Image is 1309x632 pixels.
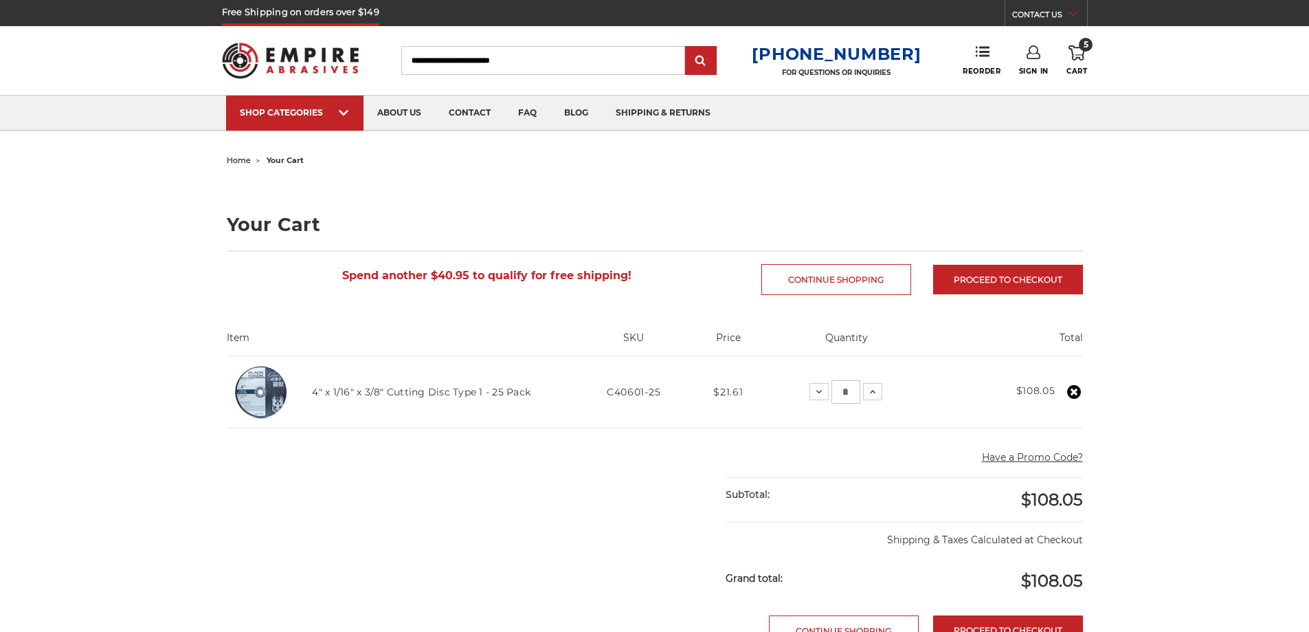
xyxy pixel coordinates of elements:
th: Item [227,331,573,356]
h1: Your Cart [227,215,1083,234]
a: Reorder [963,45,1000,75]
a: [PHONE_NUMBER] [752,44,921,64]
div: SubTotal: [726,478,904,512]
a: contact [435,96,504,131]
strong: Grand total: [726,572,783,585]
button: Have a Promo Code? [982,450,1083,465]
a: home [227,155,251,165]
span: C40601-25 [607,386,660,398]
span: $108.05 [1021,490,1083,510]
a: Continue Shopping [761,264,911,295]
span: Cart [1066,67,1087,76]
input: Submit [687,47,715,75]
a: CONTACT US [1012,7,1087,26]
span: $108.05 [1021,571,1083,591]
div: SHOP CATEGORIES [240,107,350,118]
th: SKU [572,331,695,356]
p: FOR QUESTIONS OR INQUIRIES [752,68,921,77]
th: Price [695,331,762,356]
strong: $108.05 [1016,384,1055,397]
a: 5 Cart [1066,45,1087,76]
input: 4" x 1/16" x 3/8" Cutting Disc Type 1 - 25 Pack Quantity: [831,380,860,404]
th: Total [932,331,1083,356]
a: shipping & returns [602,96,724,131]
span: Sign In [1019,67,1049,76]
a: blog [550,96,602,131]
span: $21.61 [713,386,743,398]
span: 5 [1079,38,1093,52]
span: Spend another $40.95 to qualify for free shipping! [342,269,631,282]
a: 4" x 1/16" x 3/8" Cutting Disc Type 1 - 25 Pack [312,386,530,398]
a: about us [363,96,435,131]
a: Proceed to checkout [933,265,1083,294]
a: faq [504,96,550,131]
span: your cart [267,155,304,165]
span: Reorder [963,67,1000,76]
p: Shipping & Taxes Calculated at Checkout [726,522,1082,547]
img: 4" x 1/16" x 3/8" Cutting Disc [227,358,295,426]
th: Quantity [762,331,932,356]
img: Empire Abrasives [222,34,359,87]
